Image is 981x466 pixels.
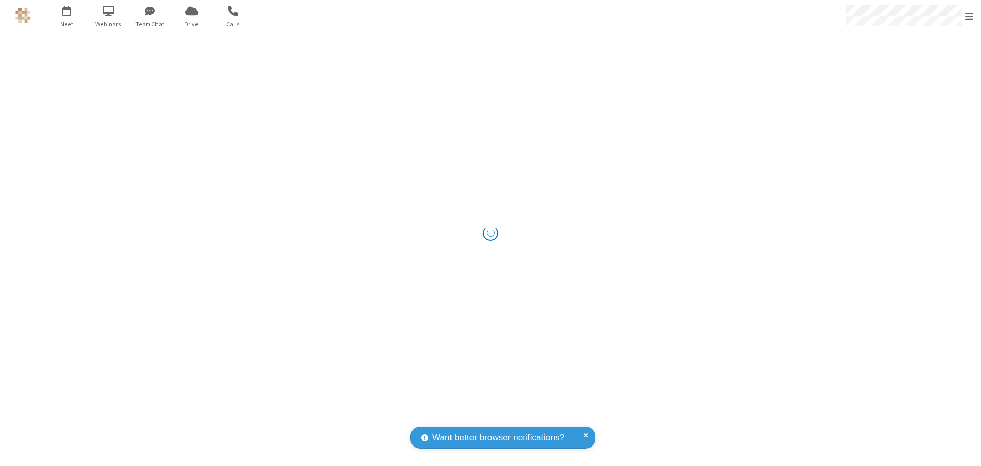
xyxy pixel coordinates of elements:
[15,8,31,23] img: QA Selenium DO NOT DELETE OR CHANGE
[48,19,86,29] span: Meet
[89,19,128,29] span: Webinars
[432,431,564,444] span: Want better browser notifications?
[131,19,169,29] span: Team Chat
[214,19,252,29] span: Calls
[172,19,211,29] span: Drive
